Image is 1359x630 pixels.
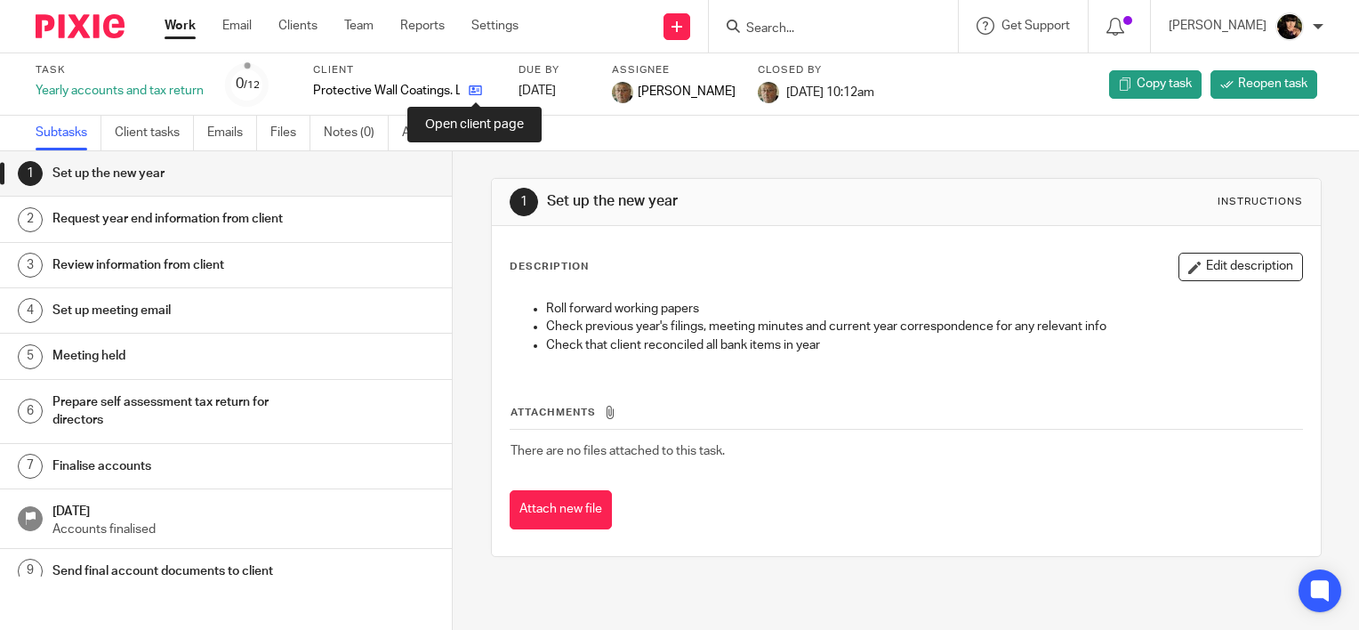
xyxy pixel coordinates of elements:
p: Check previous year's filings, meeting minutes and current year correspondence for any relevant info [546,318,1302,335]
a: Clients [278,17,318,35]
a: Team [344,17,374,35]
a: Email [222,17,252,35]
div: 7 [18,454,43,479]
p: [PERSON_NAME] [1169,17,1267,35]
a: Copy task [1109,70,1202,99]
span: Reopen task [1238,75,1307,93]
h1: [DATE] [52,498,435,521]
div: 2 [18,207,43,232]
img: profile%20pic%204.JPG [758,82,779,103]
div: Instructions [1218,195,1303,209]
p: Description [510,260,589,274]
span: [PERSON_NAME] [638,83,736,101]
h1: Set up meeting email [52,297,307,324]
div: 0 [236,74,260,94]
div: 1 [510,188,538,216]
a: Subtasks [36,116,101,150]
input: Search [744,21,905,37]
h1: Request year end information from client [52,206,307,232]
p: Check that client reconciled all bank items in year [546,336,1302,354]
div: Yearly accounts and tax return [36,82,204,100]
label: Assignee [612,63,736,77]
a: Client tasks [115,116,194,150]
button: Edit description [1178,253,1303,281]
a: Emails [207,116,257,150]
div: 5 [18,344,43,369]
img: profile%20pic%204.JPG [612,82,633,103]
a: Reports [400,17,445,35]
h1: Set up the new year [52,160,307,187]
div: 1 [18,161,43,186]
span: There are no files attached to this task. [511,445,725,457]
h1: Send final account documents to client [52,558,307,585]
h1: Prepare self assessment tax return for directors [52,389,307,434]
small: /12 [244,80,260,90]
a: Reopen task [1210,70,1317,99]
a: Settings [471,17,519,35]
label: Client [313,63,496,77]
p: Protective Wall Coatings. Ltd [313,82,460,100]
h1: Set up the new year [547,192,944,211]
a: Work [165,17,196,35]
p: Roll forward working papers [546,300,1302,318]
img: Pixie [36,14,125,38]
div: [DATE] [519,82,590,100]
div: 9 [18,559,43,584]
button: Attach new file [510,490,612,530]
img: 20210723_200136.jpg [1275,12,1304,41]
a: Files [270,116,310,150]
label: Closed by [758,63,874,77]
p: Accounts finalised [52,521,435,538]
span: Copy task [1137,75,1192,93]
h1: Finalise accounts [52,453,307,480]
a: Audit logs [402,116,470,150]
label: Task [36,63,204,77]
div: 3 [18,253,43,278]
span: Attachments [511,408,596,417]
div: 6 [18,399,43,424]
a: Notes (0) [324,116,389,150]
div: 4 [18,298,43,323]
label: Due by [519,63,590,77]
h1: Review information from client [52,252,307,279]
span: Get Support [1001,20,1070,32]
h1: Meeting held [52,343,307,369]
span: [DATE] 10:12am [786,85,874,98]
